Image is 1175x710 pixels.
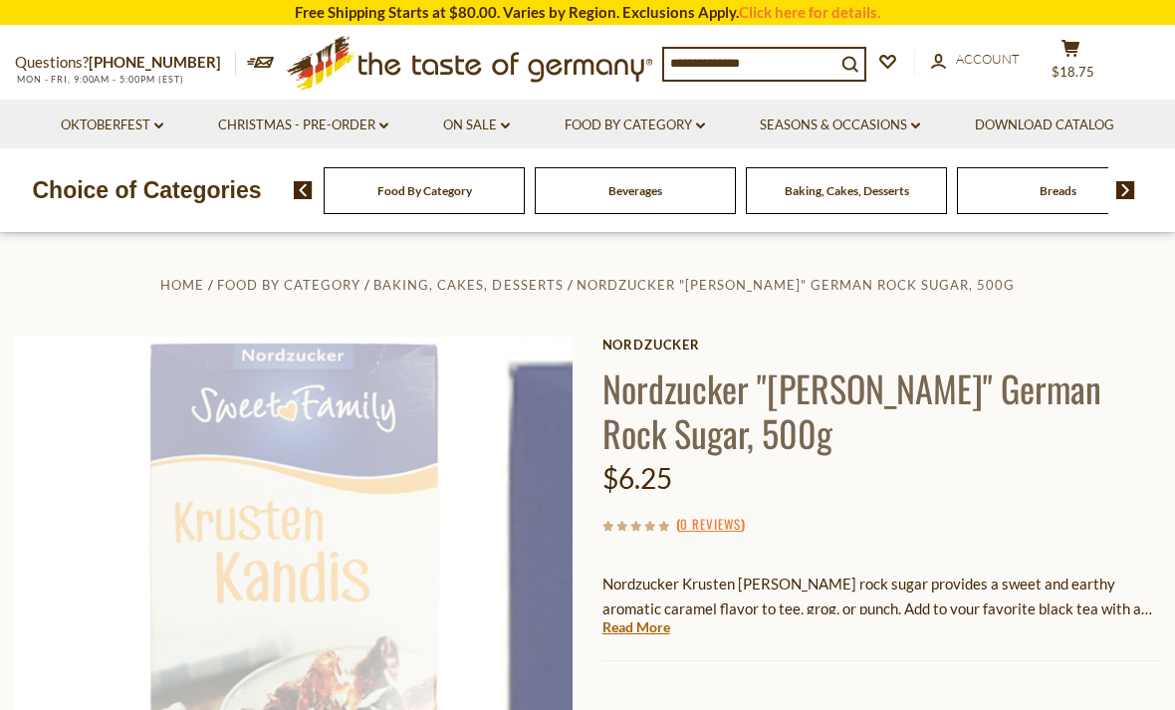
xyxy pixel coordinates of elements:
[602,572,1160,621] p: Nordzucker Krusten [PERSON_NAME] rock sugar provides a sweet and earthy aromatic caramel flavor t...
[294,181,313,199] img: previous arrow
[565,115,705,136] a: Food By Category
[160,277,204,293] a: Home
[577,277,1015,293] a: Nordzucker "[PERSON_NAME]" German Rock Sugar, 500g
[680,514,741,536] a: 0 Reviews
[676,514,745,534] span: ( )
[218,115,388,136] a: Christmas - PRE-ORDER
[956,51,1020,67] span: Account
[1040,183,1076,198] a: Breads
[1052,64,1094,80] span: $18.75
[739,3,880,21] a: Click here for details.
[15,50,236,76] p: Questions?
[931,49,1020,71] a: Account
[1116,181,1135,199] img: next arrow
[608,183,662,198] a: Beverages
[602,365,1160,455] h1: Nordzucker "[PERSON_NAME]" German Rock Sugar, 500g
[373,277,563,293] a: Baking, Cakes, Desserts
[89,53,221,71] a: [PHONE_NUMBER]
[602,337,1160,353] a: Nordzucker
[15,74,184,85] span: MON - FRI, 9:00AM - 5:00PM (EST)
[217,277,360,293] a: Food By Category
[975,115,1114,136] a: Download Catalog
[377,183,472,198] a: Food By Category
[785,183,909,198] a: Baking, Cakes, Desserts
[1041,39,1100,89] button: $18.75
[760,115,920,136] a: Seasons & Occasions
[443,115,510,136] a: On Sale
[602,617,670,637] a: Read More
[61,115,163,136] a: Oktoberfest
[602,461,672,495] span: $6.25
